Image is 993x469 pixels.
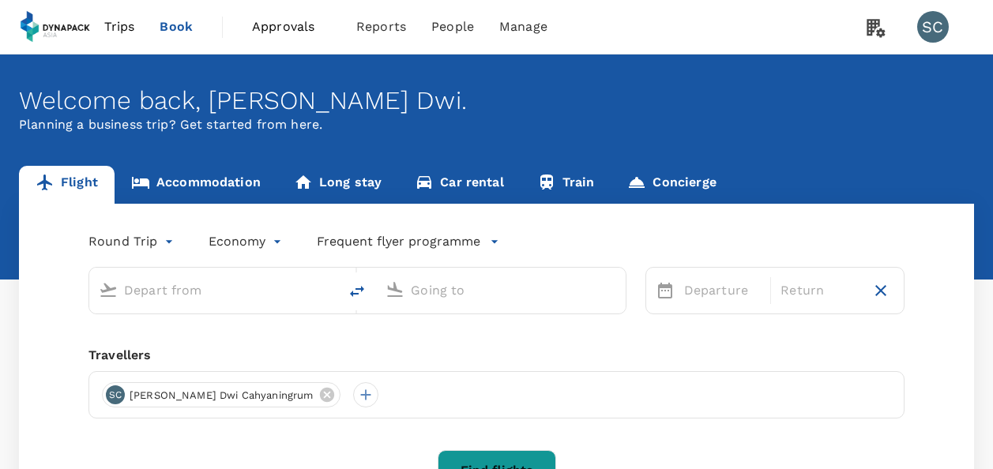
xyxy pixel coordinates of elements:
p: Frequent flyer programme [317,232,480,251]
div: Economy [209,229,285,254]
div: Travellers [88,346,905,365]
a: Train [521,166,611,204]
div: SC [917,11,949,43]
span: Book [160,17,193,36]
button: Open [327,288,330,291]
span: Manage [499,17,547,36]
img: Dynapack Asia [19,9,92,44]
p: Departure [684,281,762,300]
a: Accommodation [115,166,277,204]
button: Frequent flyer programme [317,232,499,251]
p: Planning a business trip? Get started from here. [19,115,974,134]
a: Car rental [398,166,521,204]
div: Round Trip [88,229,177,254]
p: Return [780,281,858,300]
a: Flight [19,166,115,204]
span: Approvals [252,17,331,36]
button: Open [615,288,618,291]
a: Long stay [277,166,398,204]
a: Concierge [611,166,732,204]
span: People [431,17,474,36]
div: SC[PERSON_NAME] Dwi Cahyaningrum [102,382,340,407]
button: delete [338,272,376,310]
span: Trips [104,17,135,36]
span: Reports [356,17,406,36]
div: SC [106,385,125,404]
input: Going to [411,278,592,302]
input: Depart from [124,278,305,302]
span: [PERSON_NAME] Dwi Cahyaningrum [120,388,323,403]
div: Welcome back , [PERSON_NAME] Dwi . [19,86,974,115]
